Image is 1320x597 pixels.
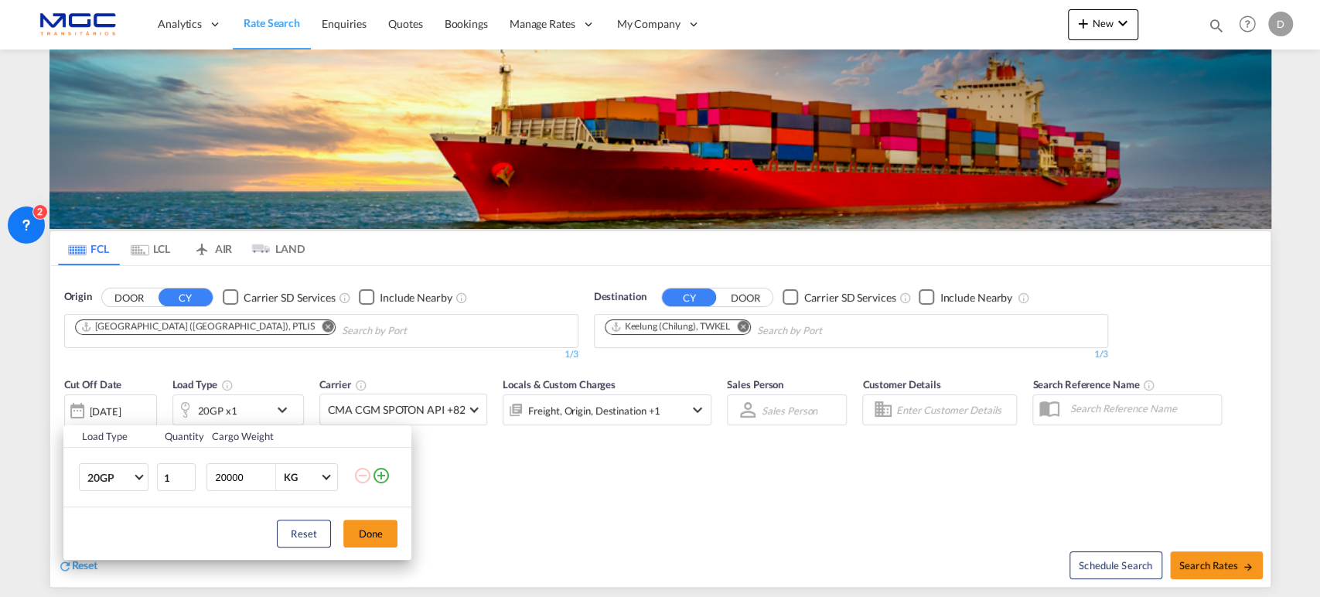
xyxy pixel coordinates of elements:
div: KG [284,471,298,483]
md-icon: icon-minus-circle-outline [353,466,372,485]
span: 20GP [87,470,132,486]
md-icon: icon-plus-circle-outline [372,466,391,485]
md-select: Choose: 20GP [79,463,148,491]
button: Reset [277,520,331,548]
th: Quantity [155,425,203,448]
div: Cargo Weight [212,429,343,443]
th: Load Type [63,425,155,448]
input: Enter Weight [213,464,275,490]
button: Done [343,520,397,548]
input: Qty [157,463,196,491]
